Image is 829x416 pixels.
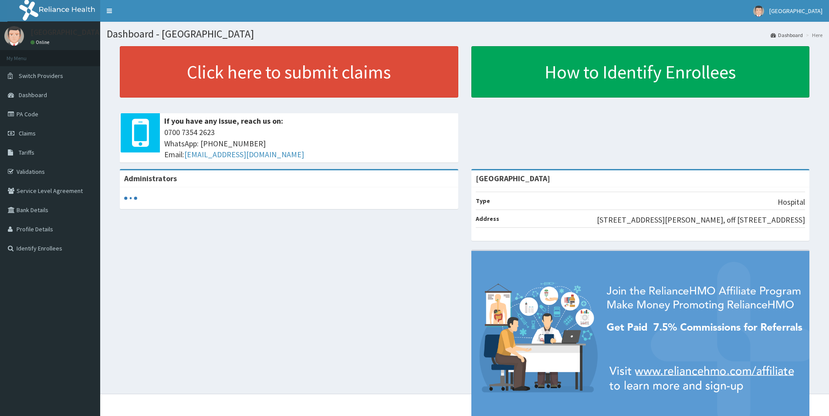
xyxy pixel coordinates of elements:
[184,149,304,159] a: [EMAIL_ADDRESS][DOMAIN_NAME]
[753,6,764,17] img: User Image
[597,214,805,226] p: [STREET_ADDRESS][PERSON_NAME], off [STREET_ADDRESS]
[778,196,805,208] p: Hospital
[476,173,550,183] strong: [GEOGRAPHIC_DATA]
[771,31,803,39] a: Dashboard
[124,173,177,183] b: Administrators
[4,26,24,46] img: User Image
[476,197,490,205] b: Type
[124,192,137,205] svg: audio-loading
[471,46,810,98] a: How to Identify Enrollees
[476,215,499,223] b: Address
[19,91,47,99] span: Dashboard
[19,72,63,80] span: Switch Providers
[804,31,822,39] li: Here
[164,116,283,126] b: If you have any issue, reach us on:
[120,46,458,98] a: Click here to submit claims
[19,129,36,137] span: Claims
[107,28,822,40] h1: Dashboard - [GEOGRAPHIC_DATA]
[30,39,51,45] a: Online
[19,149,34,156] span: Tariffs
[769,7,822,15] span: [GEOGRAPHIC_DATA]
[164,127,454,160] span: 0700 7354 2623 WhatsApp: [PHONE_NUMBER] Email:
[30,28,102,36] p: [GEOGRAPHIC_DATA]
